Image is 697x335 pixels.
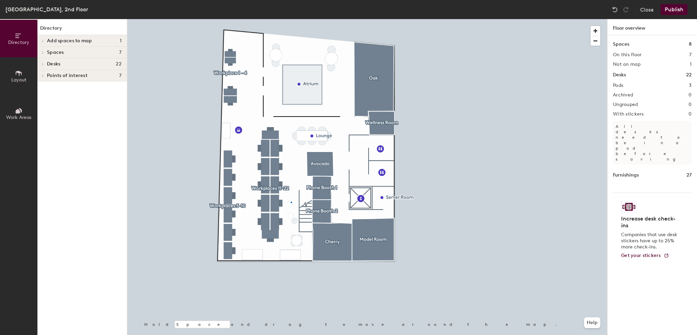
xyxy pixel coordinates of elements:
[612,6,618,13] img: Undo
[613,41,629,48] h1: Spaces
[5,5,88,14] div: [GEOGRAPHIC_DATA], 2nd Floor
[6,115,31,120] span: Work Areas
[688,92,692,98] h2: 0
[8,40,29,45] span: Directory
[621,201,637,213] img: Sticker logo
[607,19,697,35] h1: Floor overview
[613,92,633,98] h2: Archived
[621,215,679,229] h4: Increase desk check-ins
[621,253,669,259] a: Get your stickers
[689,41,692,48] h1: 8
[613,102,638,107] h2: Ungrouped
[119,73,121,78] span: 7
[47,73,87,78] span: Points of interest
[47,61,60,67] span: Desks
[119,50,121,55] span: 7
[613,121,692,165] p: All desks need to be in a pod before saving
[690,62,692,67] h2: 1
[621,232,679,250] p: Companies that use desk stickers have up to 25% more check-ins.
[120,38,121,44] span: 1
[584,317,600,328] button: Help
[686,171,692,179] h1: 27
[689,52,692,58] h2: 7
[640,4,654,15] button: Close
[661,4,687,15] button: Publish
[613,83,623,88] h2: Pods
[621,253,661,258] span: Get your stickers
[613,62,641,67] h2: Not on map
[613,71,626,79] h1: Desks
[613,52,642,58] h2: On this floor
[613,171,639,179] h1: Furnishings
[116,61,121,67] span: 22
[686,71,692,79] h1: 22
[613,111,644,117] h2: With stickers
[689,83,692,88] h2: 3
[47,38,92,44] span: Add spaces to map
[688,102,692,107] h2: 0
[688,111,692,117] h2: 0
[47,50,64,55] span: Spaces
[11,77,27,83] span: Layout
[622,6,629,13] img: Redo
[37,25,127,35] h1: Directory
